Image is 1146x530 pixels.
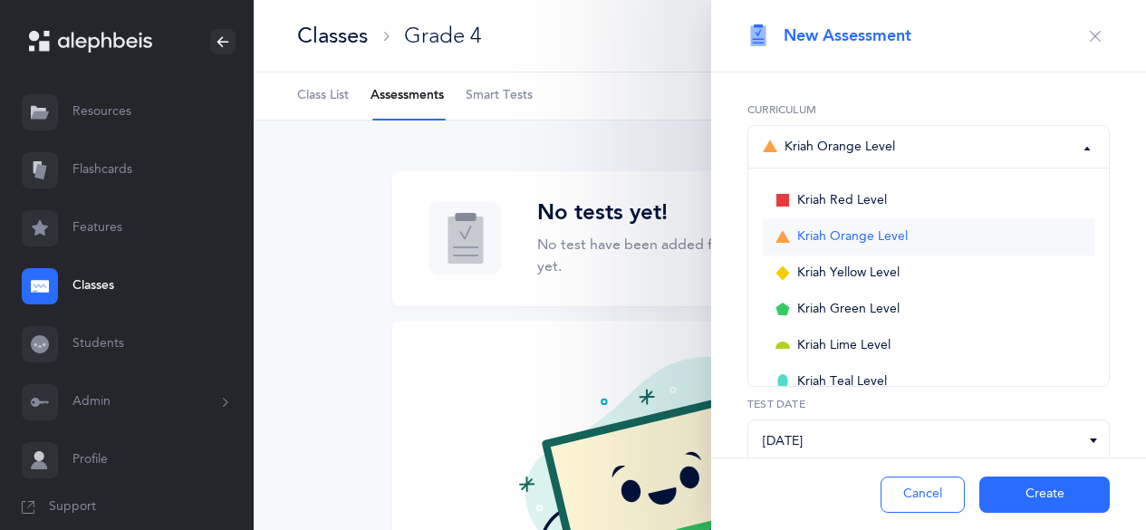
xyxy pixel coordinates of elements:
[797,302,900,318] span: Kriah Green Level
[747,419,1110,463] input: 03/04/2024
[797,338,891,354] span: Kriah Lime Level
[797,374,887,390] span: Kriah Teal Level
[404,21,481,51] div: Grade 4
[297,21,368,51] div: Classes
[979,477,1110,513] button: Create
[784,24,911,47] span: New Assessment
[49,498,96,516] span: Support
[797,229,908,246] span: Kriah Orange Level
[537,234,834,277] p: No test have been added for this school year yet.
[881,477,965,513] button: Cancel
[747,101,1110,118] label: Curriculum
[747,396,1110,412] label: Test date
[537,200,834,226] h3: No tests yet!
[763,136,895,158] div: Kriah Orange Level
[747,125,1110,169] button: Kriah Orange Level
[466,87,533,105] span: Smart Tests
[797,265,900,282] span: Kriah Yellow Level
[297,87,349,105] span: Class List
[797,193,887,209] span: Kriah Red Level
